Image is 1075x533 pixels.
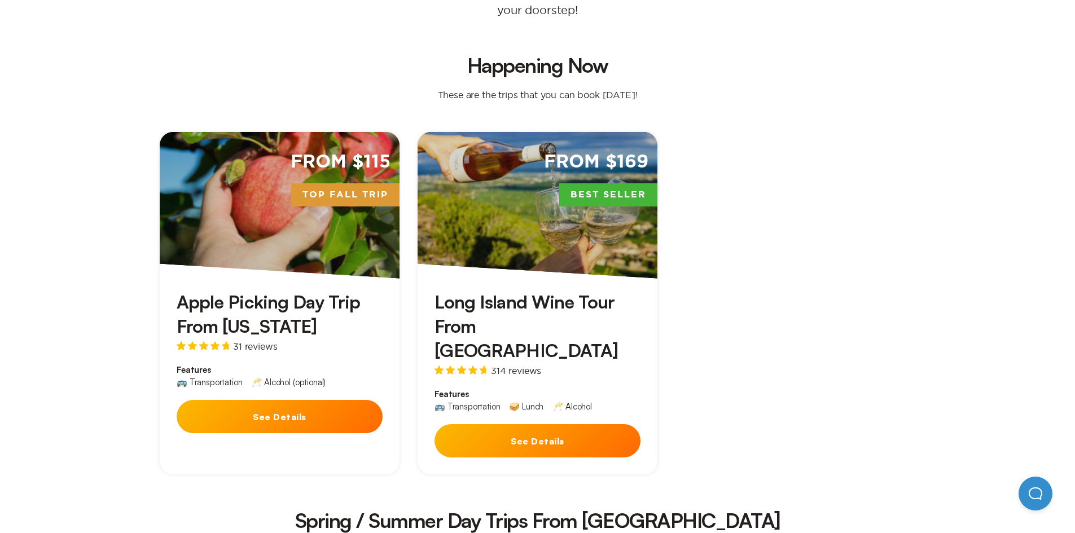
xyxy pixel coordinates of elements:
span: 31 reviews [233,342,277,351]
span: Top Fall Trip [291,183,400,207]
h2: Spring / Summer Day Trips From [GEOGRAPHIC_DATA] [142,510,933,531]
h2: Happening Now [142,55,933,76]
span: From $115 [291,150,390,174]
div: 🥪 Lunch [509,402,543,411]
a: From $169Best SellerLong Island Wine Tour From [GEOGRAPHIC_DATA]314 reviewsFeatures🚌 Transportati... [418,132,657,475]
iframe: Help Scout Beacon - Open [1019,477,1052,510]
p: These are the trips that you can book [DATE]! [427,89,649,100]
button: See Details [435,424,640,457]
a: From $115Top Fall TripApple Picking Day Trip From [US_STATE]31 reviewsFeatures🚌 Transportation🥂 A... [160,132,400,475]
h3: Apple Picking Day Trip From [US_STATE] [177,290,383,338]
h3: Long Island Wine Tour From [GEOGRAPHIC_DATA] [435,290,640,363]
div: 🚌 Transportation [435,402,500,411]
button: See Details [177,400,383,433]
div: 🚌 Transportation [177,378,242,386]
span: Features [435,389,640,400]
span: Best Seller [559,183,657,207]
span: Features [177,364,383,376]
span: From $169 [544,150,648,174]
div: 🥂 Alcohol [552,402,592,411]
div: 🥂 Alcohol (optional) [251,378,326,386]
span: 314 reviews [491,366,541,375]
